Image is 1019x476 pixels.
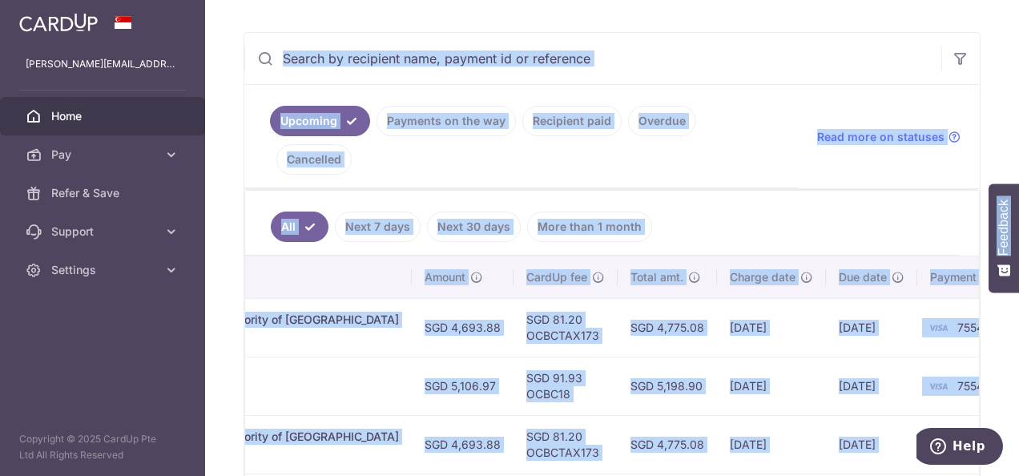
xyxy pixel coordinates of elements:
[425,269,465,285] span: Amount
[916,428,1003,468] iframe: Opens a widget where you can find more information
[839,269,887,285] span: Due date
[412,298,514,357] td: SGD 4,693.88
[717,415,826,474] td: [DATE]
[957,321,984,334] span: 7554
[618,298,717,357] td: SGD 4,775.08
[514,415,618,474] td: SGD 81.20 OCBCTAX173
[922,318,954,337] img: Bank Card
[412,415,514,474] td: SGD 4,693.88
[717,357,826,415] td: [DATE]
[826,357,917,415] td: [DATE]
[19,13,98,32] img: CardUp
[51,262,157,278] span: Settings
[618,415,717,474] td: SGD 4,775.08
[817,129,961,145] a: Read more on statuses
[51,108,157,124] span: Home
[51,224,157,240] span: Support
[270,106,370,136] a: Upcoming
[522,106,622,136] a: Recipient paid
[922,377,954,396] img: Bank Card
[628,106,696,136] a: Overdue
[271,212,328,242] a: All
[51,147,157,163] span: Pay
[26,56,179,72] p: [PERSON_NAME][EMAIL_ADDRESS][DOMAIN_NAME]
[717,298,826,357] td: [DATE]
[997,200,1011,256] span: Feedback
[377,106,516,136] a: Payments on the way
[335,212,421,242] a: Next 7 days
[51,185,157,201] span: Refer & Save
[514,357,618,415] td: SGD 91.93 OCBC18
[630,269,683,285] span: Total amt.
[527,212,652,242] a: More than 1 month
[826,415,917,474] td: [DATE]
[957,379,984,393] span: 7554
[427,212,521,242] a: Next 30 days
[526,269,587,285] span: CardUp fee
[276,144,352,175] a: Cancelled
[412,357,514,415] td: SGD 5,106.97
[514,298,618,357] td: SGD 81.20 OCBCTAX173
[618,357,717,415] td: SGD 5,198.90
[730,269,795,285] span: Charge date
[244,33,941,84] input: Search by recipient name, payment id or reference
[826,298,917,357] td: [DATE]
[989,184,1019,292] button: Feedback - Show survey
[817,129,944,145] span: Read more on statuses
